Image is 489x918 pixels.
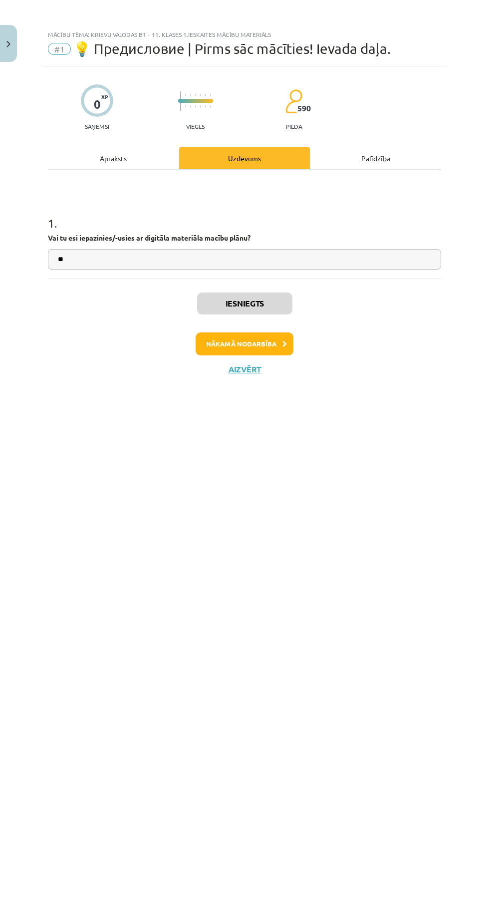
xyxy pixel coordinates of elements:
img: icon-short-line-57e1e144782c952c97e751825c79c345078a6d821885a25fce030b3d8c18986b.svg [190,105,191,108]
img: icon-long-line-d9ea69661e0d244f92f715978eff75569469978d946b2353a9bb055b3ed8787d.svg [180,91,181,111]
button: Aizvērt [226,364,263,374]
img: students-c634bb4e5e11cddfef0936a35e636f08e4e9abd3cc4e673bd6f9a4125e45ecb1.svg [285,89,302,114]
img: icon-short-line-57e1e144782c952c97e751825c79c345078a6d821885a25fce030b3d8c18986b.svg [210,94,211,96]
div: 0 [94,97,101,111]
div: Mācību tēma: Krievu valodas b1 - 11. klases 1.ieskaites mācību materiāls [48,31,441,38]
img: icon-short-line-57e1e144782c952c97e751825c79c345078a6d821885a25fce030b3d8c18986b.svg [210,105,211,108]
div: Palīdzība [310,147,441,169]
button: Nākamā nodarbība [196,332,293,355]
img: icon-short-line-57e1e144782c952c97e751825c79c345078a6d821885a25fce030b3d8c18986b.svg [185,94,186,96]
img: icon-short-line-57e1e144782c952c97e751825c79c345078a6d821885a25fce030b3d8c18986b.svg [185,105,186,108]
img: icon-short-line-57e1e144782c952c97e751825c79c345078a6d821885a25fce030b3d8c18986b.svg [200,94,201,96]
span: #1 [48,43,71,55]
h1: 1 . [48,199,441,230]
img: icon-short-line-57e1e144782c952c97e751825c79c345078a6d821885a25fce030b3d8c18986b.svg [195,94,196,96]
img: icon-close-lesson-0947bae3869378f0d4975bcd49f059093ad1ed9edebbc8119c70593378902aed.svg [6,41,10,47]
div: Apraksts [48,147,179,169]
p: Saņemsi [81,123,113,130]
img: icon-short-line-57e1e144782c952c97e751825c79c345078a6d821885a25fce030b3d8c18986b.svg [200,105,201,108]
button: Iesniegts [197,293,292,314]
img: icon-short-line-57e1e144782c952c97e751825c79c345078a6d821885a25fce030b3d8c18986b.svg [205,105,206,108]
strong: Vai tu esi iepazinies/-usies ar digitāla materiāla macību plānu? [48,233,250,242]
p: pilda [286,123,302,130]
div: Uzdevums [179,147,310,169]
img: icon-short-line-57e1e144782c952c97e751825c79c345078a6d821885a25fce030b3d8c18986b.svg [205,94,206,96]
img: icon-short-line-57e1e144782c952c97e751825c79c345078a6d821885a25fce030b3d8c18986b.svg [190,94,191,96]
p: Viegls [186,123,205,130]
span: XP [101,94,108,99]
span: 💡 Предисловие | Pirms sāc mācīties! Ievada daļa. [73,40,391,57]
img: icon-short-line-57e1e144782c952c97e751825c79c345078a6d821885a25fce030b3d8c18986b.svg [195,105,196,108]
span: 590 [297,104,311,113]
